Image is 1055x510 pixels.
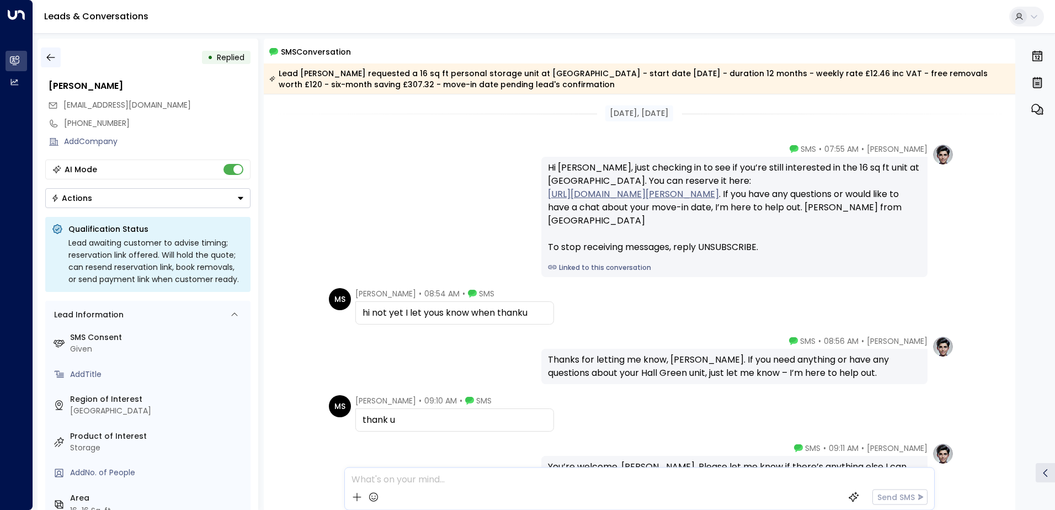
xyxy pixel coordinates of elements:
span: • [861,336,864,347]
span: SMS [800,336,816,347]
div: [PERSON_NAME] [49,79,251,93]
img: profile-logo.png [932,144,954,166]
span: • [819,144,822,155]
div: Given [70,343,246,355]
span: • [861,144,864,155]
label: Region of Interest [70,394,246,405]
div: Lead awaiting customer to advise timing; reservation link offered. Will hold the quote; can resen... [68,237,244,285]
span: malkietkaursingh@outlook.com [63,99,191,111]
span: • [861,443,864,454]
span: SMS [479,288,494,299]
span: • [460,395,462,406]
span: • [462,288,465,299]
div: Lead [PERSON_NAME] requested a 16 sq ft personal storage unit at [GEOGRAPHIC_DATA] - start date [... [269,68,1009,90]
img: profile-logo.png [932,336,954,358]
div: [GEOGRAPHIC_DATA] [70,405,246,417]
div: You’re welcome, [PERSON_NAME]. Please let me know if there’s anything else I can help out with. [548,460,921,487]
span: • [818,336,821,347]
span: • [419,288,422,299]
span: 07:55 AM [824,144,859,155]
span: SMS [801,144,816,155]
div: AddCompany [64,136,251,147]
a: [URL][DOMAIN_NAME][PERSON_NAME] [548,188,719,201]
div: hi not yet I let yous know when thanku [363,306,547,320]
div: Actions [51,193,92,203]
span: 09:11 AM [829,443,859,454]
div: [PHONE_NUMBER] [64,118,251,129]
div: MS [329,395,351,417]
img: profile-logo.png [932,443,954,465]
div: [DATE], [DATE] [605,105,673,121]
label: Product of Interest [70,431,246,442]
div: Thanks for letting me know, [PERSON_NAME]. If you need anything or have any questions about your ... [548,353,921,380]
span: • [419,395,422,406]
div: thank u [363,413,547,427]
span: SMS [805,443,820,454]
span: 08:56 AM [824,336,859,347]
span: SMS [476,395,492,406]
span: SMS Conversation [281,45,351,58]
div: Storage [70,442,246,454]
a: Linked to this conversation [548,263,921,273]
div: Hi [PERSON_NAME], just checking in to see if you’re still interested in the 16 sq ft unit at [GEO... [548,161,921,254]
span: [PERSON_NAME] [867,336,928,347]
div: MS [329,288,351,310]
span: [PERSON_NAME] [867,144,928,155]
span: 09:10 AM [424,395,457,406]
span: Replied [217,52,244,63]
span: 08:54 AM [424,288,460,299]
label: SMS Consent [70,332,246,343]
div: Lead Information [50,309,124,321]
div: AI Mode [65,164,97,175]
div: Button group with a nested menu [45,188,251,208]
span: [PERSON_NAME] [355,395,416,406]
div: AddNo. of People [70,467,246,479]
a: Leads & Conversations [44,10,148,23]
div: • [207,47,213,67]
span: • [823,443,826,454]
span: [EMAIL_ADDRESS][DOMAIN_NAME] [63,99,191,110]
p: Qualification Status [68,224,244,235]
button: Actions [45,188,251,208]
span: [PERSON_NAME] [355,288,416,299]
span: [PERSON_NAME] [867,443,928,454]
div: AddTitle [70,369,246,380]
label: Area [70,492,246,504]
